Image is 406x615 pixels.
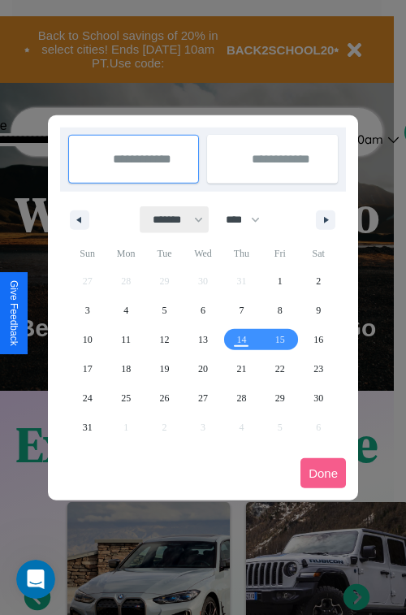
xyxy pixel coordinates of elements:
[83,325,93,354] span: 10
[184,383,222,413] button: 27
[300,354,338,383] button: 23
[316,296,321,325] span: 9
[184,296,222,325] button: 6
[121,354,131,383] span: 18
[8,280,19,346] div: Give Feedback
[121,325,131,354] span: 11
[300,458,346,488] button: Done
[198,354,208,383] span: 20
[68,383,106,413] button: 24
[68,325,106,354] button: 10
[83,354,93,383] span: 17
[106,354,145,383] button: 18
[121,383,131,413] span: 25
[313,325,323,354] span: 16
[123,296,128,325] span: 4
[184,240,222,266] span: Wed
[300,266,338,296] button: 2
[313,354,323,383] span: 23
[261,354,299,383] button: 22
[261,296,299,325] button: 8
[236,325,246,354] span: 14
[184,325,222,354] button: 13
[275,325,285,354] span: 15
[106,325,145,354] button: 11
[83,413,93,442] span: 31
[300,325,338,354] button: 16
[160,383,170,413] span: 26
[236,383,246,413] span: 28
[145,296,184,325] button: 5
[300,240,338,266] span: Sat
[239,296,244,325] span: 7
[160,325,170,354] span: 12
[145,383,184,413] button: 26
[106,240,145,266] span: Mon
[85,296,90,325] span: 3
[261,383,299,413] button: 29
[201,296,205,325] span: 6
[222,240,261,266] span: Thu
[278,266,283,296] span: 1
[222,296,261,325] button: 7
[278,296,283,325] span: 8
[316,266,321,296] span: 2
[275,383,285,413] span: 29
[160,354,170,383] span: 19
[198,383,208,413] span: 27
[222,354,261,383] button: 21
[68,296,106,325] button: 3
[68,354,106,383] button: 17
[261,325,299,354] button: 15
[145,354,184,383] button: 19
[313,383,323,413] span: 30
[16,560,55,599] iframe: Intercom live chat
[162,296,167,325] span: 5
[145,240,184,266] span: Tue
[145,325,184,354] button: 12
[300,296,338,325] button: 9
[222,383,261,413] button: 28
[106,296,145,325] button: 4
[184,354,222,383] button: 20
[236,354,246,383] span: 21
[198,325,208,354] span: 13
[106,383,145,413] button: 25
[275,354,285,383] span: 22
[222,325,261,354] button: 14
[261,240,299,266] span: Fri
[68,413,106,442] button: 31
[261,266,299,296] button: 1
[83,383,93,413] span: 24
[68,240,106,266] span: Sun
[300,383,338,413] button: 30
